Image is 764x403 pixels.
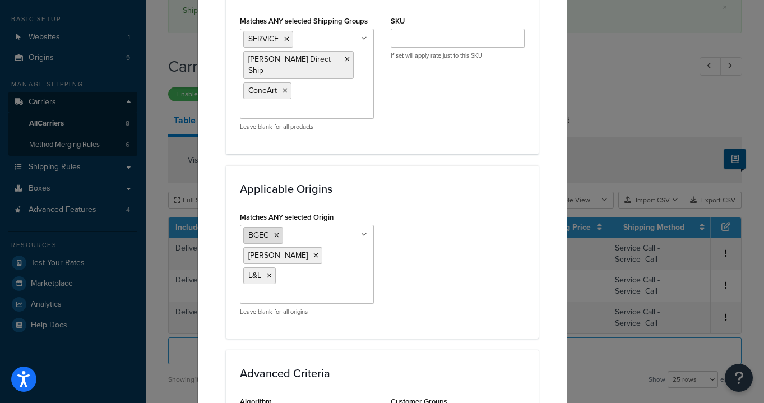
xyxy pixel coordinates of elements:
[248,270,261,281] span: L&L
[248,85,277,96] span: ConeArt
[248,53,331,76] span: [PERSON_NAME] Direct Ship
[248,33,279,45] span: SERVICE
[240,308,374,316] p: Leave blank for all origins
[248,249,308,261] span: [PERSON_NAME]
[391,17,405,25] label: SKU
[240,213,334,221] label: Matches ANY selected Origin
[240,183,525,195] h3: Applicable Origins
[248,229,268,241] span: BGEC
[391,52,525,60] p: If set will apply rate just to this SKU
[240,17,368,25] label: Matches ANY selected Shipping Groups
[240,123,374,131] p: Leave blank for all products
[240,367,525,379] h3: Advanced Criteria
